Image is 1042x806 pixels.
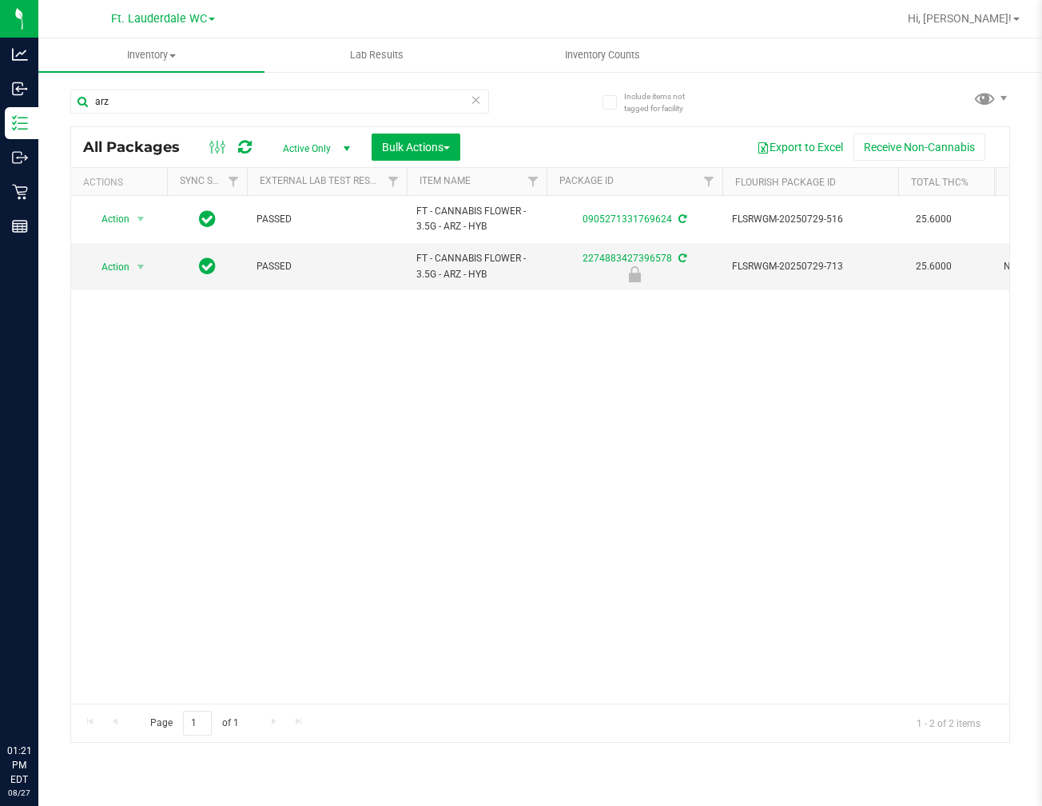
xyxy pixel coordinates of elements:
[416,251,537,281] span: FT - CANNABIS FLOWER - 3.5G - ARZ - HYB
[257,212,397,227] span: PASSED
[12,184,28,200] inline-svg: Retail
[131,208,151,230] span: select
[382,141,450,154] span: Bulk Actions
[137,711,252,736] span: Page of 1
[47,676,66,695] iframe: Resource center unread badge
[380,168,407,195] a: Filter
[908,208,960,231] span: 25.6000
[12,218,28,234] inline-svg: Reports
[260,175,385,186] a: External Lab Test Result
[372,134,460,161] button: Bulk Actions
[221,168,247,195] a: Filter
[732,259,889,274] span: FLSRWGM-20250729-713
[471,90,482,110] span: Clear
[12,150,28,166] inline-svg: Outbound
[83,177,161,188] div: Actions
[38,38,264,72] a: Inventory
[7,787,31,799] p: 08/27
[420,175,471,186] a: Item Name
[7,744,31,787] p: 01:21 PM EDT
[676,213,686,225] span: Sync from Compliance System
[38,48,264,62] span: Inventory
[416,204,537,234] span: FT - CANNABIS FLOWER - 3.5G - ARZ - HYB
[908,255,960,278] span: 25.6000
[12,81,28,97] inline-svg: Inbound
[904,711,993,735] span: 1 - 2 of 2 items
[583,213,672,225] a: 0905271331769624
[544,266,725,282] div: Newly Received
[131,256,151,278] span: select
[624,90,704,114] span: Include items not tagged for facility
[87,256,130,278] span: Action
[735,177,836,188] a: Flourish Package ID
[111,12,207,26] span: Ft. Lauderdale WC
[257,259,397,274] span: PASSED
[199,208,216,230] span: In Sync
[328,48,425,62] span: Lab Results
[543,48,662,62] span: Inventory Counts
[732,212,889,227] span: FLSRWGM-20250729-516
[264,38,491,72] a: Lab Results
[520,168,547,195] a: Filter
[12,115,28,131] inline-svg: Inventory
[911,177,968,188] a: Total THC%
[583,253,672,264] a: 2274883427396578
[908,12,1012,25] span: Hi, [PERSON_NAME]!
[12,46,28,62] inline-svg: Analytics
[676,253,686,264] span: Sync from Compliance System
[199,255,216,277] span: In Sync
[559,175,614,186] a: Package ID
[183,711,212,736] input: 1
[696,168,722,195] a: Filter
[853,134,985,161] button: Receive Non-Cannabis
[70,90,489,114] input: Search Package ID, Item Name, SKU, Lot or Part Number...
[490,38,716,72] a: Inventory Counts
[87,208,130,230] span: Action
[83,138,196,156] span: All Packages
[180,175,241,186] a: Sync Status
[746,134,853,161] button: Export to Excel
[16,678,64,726] iframe: Resource center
